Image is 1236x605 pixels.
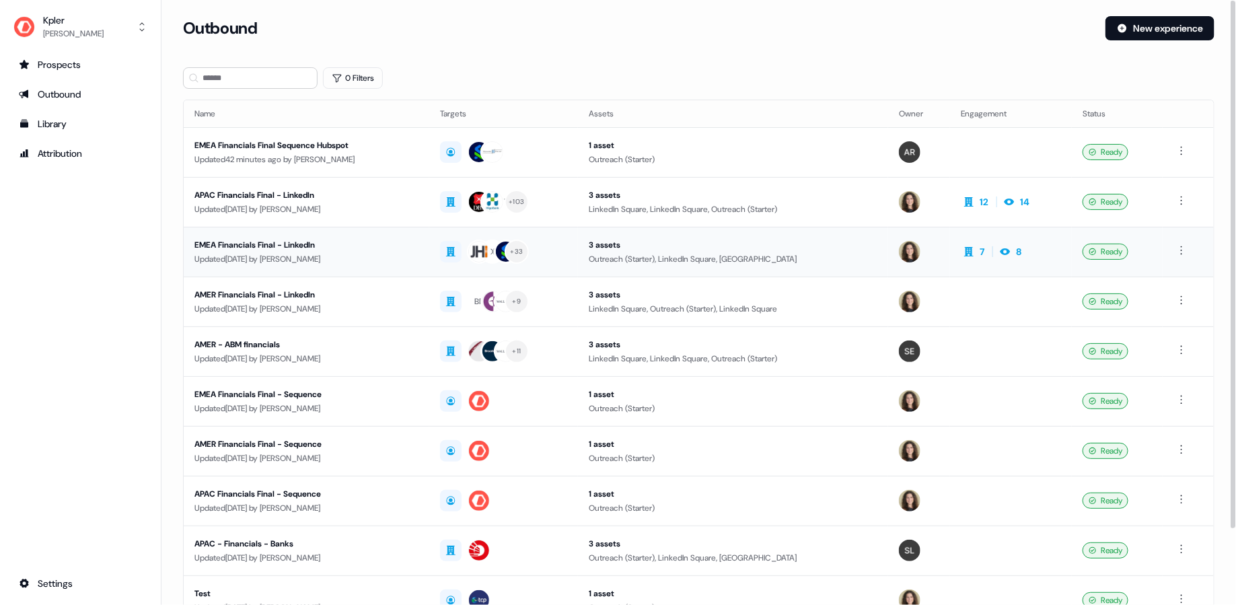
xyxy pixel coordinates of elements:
div: 3 assets [589,288,877,301]
div: Ready [1083,443,1128,459]
div: APAC - Financials - Banks [194,537,419,550]
div: AMER Financials Final - Sequence [194,437,419,451]
div: EMEA Financials Final - LinkedIn [194,238,419,252]
div: Ready [1083,293,1128,310]
img: Aleksandra [899,141,920,163]
div: Outreach (Starter), LinkedIn Square, [GEOGRAPHIC_DATA] [589,252,877,266]
img: Alexandra [899,440,920,462]
th: Assets [578,100,888,127]
a: Go to templates [11,113,150,135]
th: Status [1072,100,1163,127]
div: Updated 42 minutes ago by [PERSON_NAME] [194,153,419,166]
div: 3 assets [589,338,877,351]
div: Attribution [19,147,142,160]
div: 3 assets [589,188,877,202]
div: Settings [19,577,142,590]
div: APAC Financials Final - LinkedIn [194,188,419,202]
div: 1 asset [589,587,877,600]
div: Kpler [43,13,104,27]
div: 1 asset [589,388,877,401]
div: Updated [DATE] by [PERSON_NAME] [194,452,419,465]
div: LinkedIn Square, LinkedIn Square, Outreach (Starter) [589,203,877,216]
div: Updated [DATE] by [PERSON_NAME] [194,203,419,216]
button: 0 Filters [323,67,383,89]
div: Updated [DATE] by [PERSON_NAME] [194,501,419,515]
div: LinkedIn Square, LinkedIn Square, Outreach (Starter) [589,352,877,365]
div: Outreach (Starter) [589,402,877,415]
div: 12 [980,195,988,209]
a: Go to integrations [11,573,150,594]
img: Shi Jia [899,540,920,561]
div: Ready [1083,194,1128,210]
div: Ready [1083,542,1128,559]
div: Ready [1083,393,1128,409]
div: 3 assets [589,537,877,550]
div: Ready [1083,493,1128,509]
div: Updated [DATE] by [PERSON_NAME] [194,252,419,266]
div: Updated [DATE] by [PERSON_NAME] [194,551,419,565]
div: + 11 [512,345,521,357]
div: AMER - ABM financials [194,338,419,351]
th: Engagement [950,100,1072,127]
div: Outreach (Starter) [589,501,877,515]
th: Targets [429,100,579,127]
div: Outreach (Starter) [589,452,877,465]
div: + 9 [513,295,521,308]
th: Owner [888,100,950,127]
img: Alexandra [899,490,920,511]
div: 7 [980,245,984,258]
div: Updated [DATE] by [PERSON_NAME] [194,302,419,316]
div: BR [474,295,484,308]
div: + 33 [510,246,523,258]
img: Sabastian [899,341,920,362]
div: APAC Financials Final - Sequence [194,487,419,501]
div: Outreach (Starter), LinkedIn Square, [GEOGRAPHIC_DATA] [589,551,877,565]
div: EMEA Financials Final Sequence Hubspot [194,139,419,152]
div: Updated [DATE] by [PERSON_NAME] [194,352,419,365]
div: OP [487,245,498,258]
div: LinkedIn Square, Outreach (Starter), LinkedIn Square [589,302,877,316]
div: Ready [1083,343,1128,359]
button: Kpler[PERSON_NAME] [11,11,150,43]
div: 1 asset [589,139,877,152]
div: Outreach (Starter) [589,153,877,166]
div: Ready [1083,144,1128,160]
div: Library [19,117,142,131]
div: Test [194,587,419,600]
div: Outbound [19,87,142,101]
h3: Outbound [183,18,257,38]
a: Go to outbound experience [11,83,150,105]
div: 1 asset [589,487,877,501]
div: [PERSON_NAME] [43,27,104,40]
th: Name [184,100,429,127]
div: Ready [1083,244,1128,260]
a: Go to attribution [11,143,150,164]
div: AMER Financials Final - LinkedIn [194,288,419,301]
div: 3 assets [589,238,877,252]
a: Go to prospects [11,54,150,75]
div: 14 [1020,195,1029,209]
img: Alexandra [899,191,920,213]
img: Alexandra [899,241,920,262]
div: Updated [DATE] by [PERSON_NAME] [194,402,419,415]
div: + 103 [509,196,524,208]
div: 8 [1016,245,1021,258]
div: EMEA Financials Final - Sequence [194,388,419,401]
button: New experience [1105,16,1214,40]
img: Alexandra [899,291,920,312]
div: Prospects [19,58,142,71]
img: Alexandra [899,390,920,412]
div: 1 asset [589,437,877,451]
